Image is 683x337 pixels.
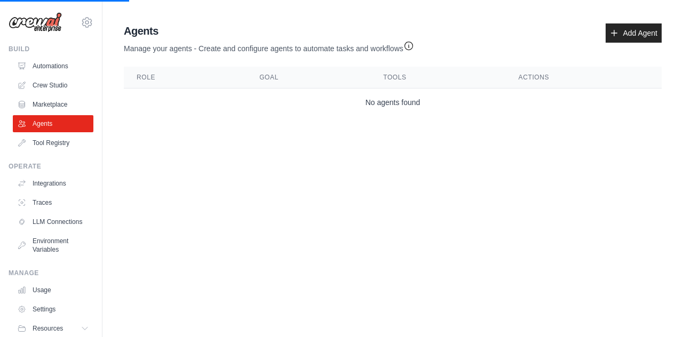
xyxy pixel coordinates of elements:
div: Build [9,45,93,53]
a: Usage [13,282,93,299]
div: Operate [9,162,93,171]
a: Marketplace [13,96,93,113]
img: Logo [9,12,62,33]
a: Crew Studio [13,77,93,94]
a: Integrations [13,175,93,192]
td: No agents found [124,89,662,117]
a: Tool Registry [13,134,93,151]
div: Manage [9,269,93,277]
th: Role [124,67,247,89]
h2: Agents [124,23,414,38]
th: Tools [370,67,505,89]
a: Settings [13,301,93,318]
a: Environment Variables [13,232,93,258]
a: Add Agent [606,23,662,43]
span: Resources [33,324,63,333]
button: Resources [13,320,93,337]
a: Agents [13,115,93,132]
a: Traces [13,194,93,211]
th: Actions [506,67,662,89]
a: Automations [13,58,93,75]
a: LLM Connections [13,213,93,230]
th: Goal [247,67,370,89]
p: Manage your agents - Create and configure agents to automate tasks and workflows [124,38,414,54]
